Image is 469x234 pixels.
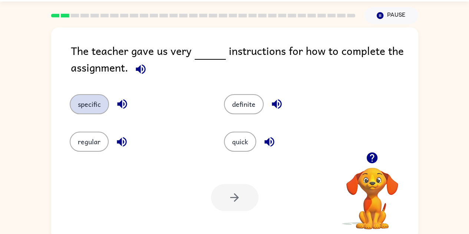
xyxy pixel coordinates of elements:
[224,94,264,114] button: definite
[71,42,418,79] div: The teacher gave us very instructions for how to complete the assignment.
[335,156,409,230] video: Your browser must support playing .mp4 files to use Literably. Please try using another browser.
[70,94,109,114] button: specific
[224,132,256,152] button: quick
[70,132,109,152] button: regular
[364,7,418,24] button: Pause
